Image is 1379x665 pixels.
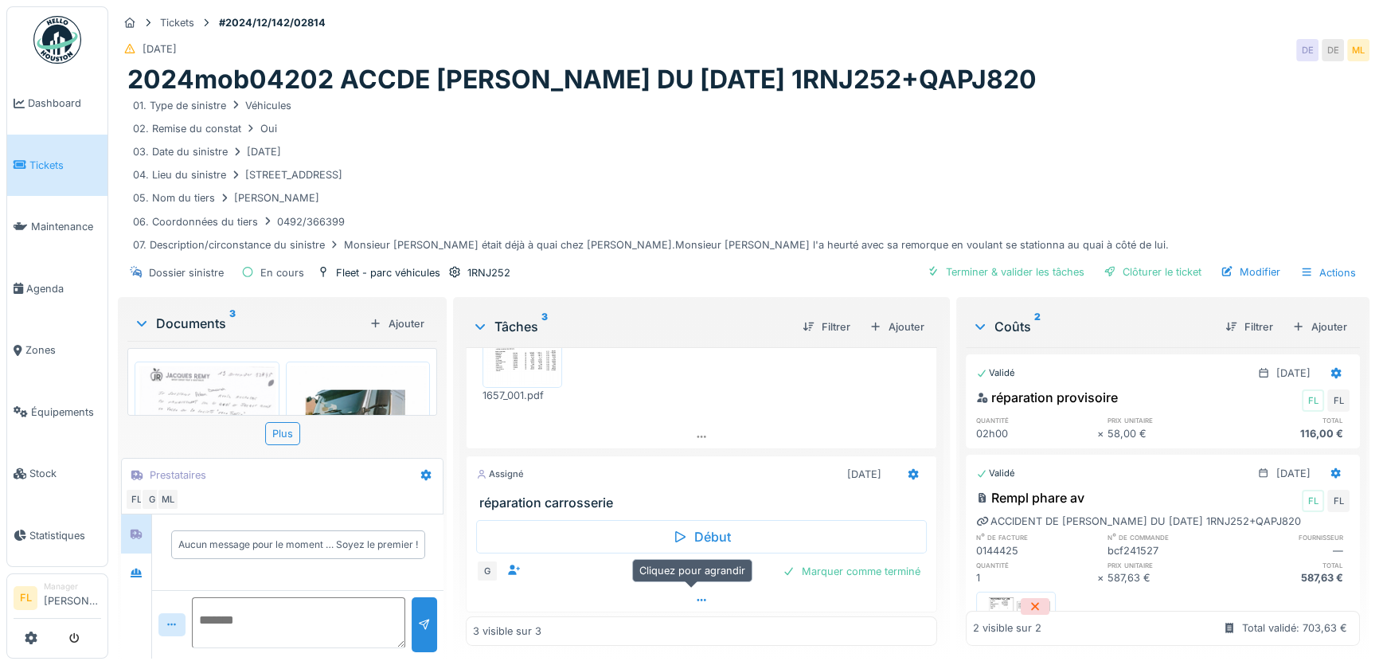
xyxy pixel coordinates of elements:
a: Tickets [7,135,107,197]
div: 02h00 [976,426,1097,441]
div: bcf241527 [1107,543,1229,558]
div: 01. Type de sinistre Véhicules [133,98,291,113]
div: Filtrer [1219,316,1279,338]
span: Stock [29,466,101,481]
div: DE [1296,39,1318,61]
div: [DATE] [847,467,881,482]
div: Total validé: 703,63 € [1242,621,1347,636]
h6: n° de facture [976,532,1097,542]
div: En cours [260,265,304,280]
div: Validé [976,467,1015,480]
div: FL [1302,490,1324,512]
h3: réparation carrosserie [479,495,930,510]
div: 07. Description/circonstance du sinistre Monsieur [PERSON_NAME] était déjà à quai chez [PERSON_NA... [133,237,1169,252]
div: 587,63 € [1229,570,1350,585]
sup: 2 [1034,317,1041,336]
div: Terminer & valider les tâches [920,261,1091,283]
li: [PERSON_NAME] [44,581,101,615]
div: DE [1322,39,1344,61]
h6: quantité [976,415,1097,425]
div: Aucun message pour le moment … Soyez le premier ! [178,538,418,552]
div: G [476,560,498,582]
div: Dossier sinistre [149,265,224,280]
span: Statistiques [29,528,101,543]
div: 116,00 € [1229,426,1350,441]
div: FL [1327,490,1350,512]
div: 04. Lieu du sinistre [STREET_ADDRESS] [133,167,342,182]
div: Fleet - parc véhicules [336,265,440,280]
div: 58,00 € [1107,426,1229,441]
div: [DATE] [1276,466,1311,481]
div: 1657_001.pdf [482,388,562,403]
div: Ajouter [863,316,931,338]
div: G [141,488,163,510]
h6: quantité [976,560,1097,570]
span: Équipements [31,405,101,420]
div: ML [1347,39,1369,61]
div: Assigné [476,467,524,481]
div: 06. Coordonnées du tiers 0492/366399 [133,214,345,229]
span: Agenda [26,281,101,296]
div: FL [1302,389,1324,412]
div: Validé [976,366,1015,380]
div: × [1097,570,1107,585]
h6: total [1229,415,1350,425]
h6: prix unitaire [1107,560,1229,570]
div: 1 [976,570,1097,585]
div: 0144425 [976,543,1097,558]
div: Ajouter [1286,316,1354,338]
a: Équipements [7,381,107,444]
div: Ajouter [363,313,431,334]
div: 2 visible sur 2 [973,621,1041,636]
a: Statistiques [7,505,107,567]
h6: n° de commande [1107,532,1229,542]
div: 587,63 € [1107,570,1229,585]
span: Dashboard [28,96,101,111]
div: — [1229,543,1350,558]
div: Cliquez pour agrandir [632,559,752,582]
span: Zones [25,342,101,358]
div: 1RNJ252 [467,265,510,280]
div: 05. Nom du tiers [PERSON_NAME] [133,190,319,205]
div: Tâches [472,317,790,336]
div: ML [157,488,179,510]
div: [DATE] [143,41,177,57]
sup: 3 [541,317,548,336]
div: Rempl phare av [976,488,1084,507]
div: Marquer comme terminé [776,561,927,582]
span: Maintenance [31,219,101,234]
div: Clôturer le ticket [1097,261,1208,283]
a: FL Manager[PERSON_NAME] [14,581,101,619]
a: Stock [7,443,107,505]
div: 3 visible sur 3 [473,624,541,639]
img: Badge_color-CXgf-gQk.svg [33,16,81,64]
div: Modifier [1214,261,1287,283]
div: FL [125,488,147,510]
a: Maintenance [7,196,107,258]
div: Filtrer [796,316,857,338]
strong: #2024/12/142/02814 [213,15,332,30]
div: Tickets [160,15,194,30]
div: Plus [265,422,300,445]
span: Tickets [29,158,101,173]
h1: 2024mob04202 ACCDE [PERSON_NAME] DU [DATE] 1RNJ252+QAPJ820 [127,65,1037,95]
sup: 3 [229,314,236,333]
div: [DATE] [1276,366,1311,381]
div: Début [476,520,927,554]
div: Actions [1293,261,1363,284]
h6: total [1229,560,1350,570]
div: 03. Date du sinistre [DATE] [133,144,281,159]
a: Agenda [7,258,107,320]
div: Documents [134,314,363,333]
div: ACCIDENT DE [PERSON_NAME] DU [DATE] 1RNJ252+QAPJ820 [976,514,1301,529]
h6: fournisseur [1229,532,1350,542]
li: FL [14,586,37,610]
a: Dashboard [7,72,107,135]
div: 02. Remise du constat Oui [133,121,277,136]
div: × [1097,426,1107,441]
img: eisg7dowho1li1alblj4b4vecgns [290,366,427,558]
a: Zones [7,319,107,381]
div: réparation provisoire [976,388,1118,407]
div: FL [1327,389,1350,412]
div: Coûts [972,317,1213,336]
